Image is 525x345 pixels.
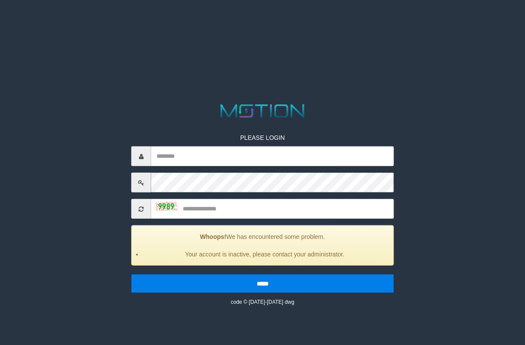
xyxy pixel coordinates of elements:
[200,233,226,240] strong: Whoops!
[131,133,394,142] p: PLEASE LOGIN
[143,250,387,259] li: Your account is inactive, please contact your administrator.
[131,225,394,266] div: We has encountered some problem.
[231,299,294,305] small: code © [DATE]-[DATE] dwg
[216,102,309,120] img: MOTION_logo.png
[156,202,177,210] img: captcha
